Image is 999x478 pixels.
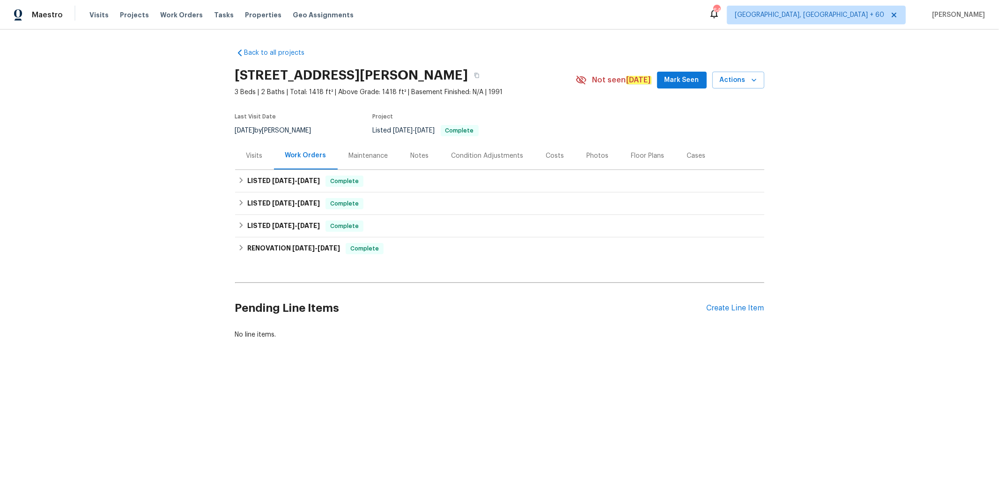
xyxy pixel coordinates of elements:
span: - [292,245,340,251]
span: 3 Beds | 2 Baths | Total: 1418 ft² | Above Grade: 1418 ft² | Basement Finished: N/A | 1991 [235,88,576,97]
span: Geo Assignments [293,10,354,20]
span: Complete [326,221,363,231]
h6: LISTED [247,176,320,187]
div: Work Orders [285,151,326,160]
h2: [STREET_ADDRESS][PERSON_NAME] [235,71,468,80]
span: Mark Seen [665,74,699,86]
div: LISTED [DATE]-[DATE]Complete [235,215,764,237]
div: by [PERSON_NAME] [235,125,323,136]
span: - [272,177,320,184]
em: [DATE] [626,76,651,84]
div: Maintenance [349,151,388,161]
div: Photos [587,151,609,161]
div: RENOVATION [DATE]-[DATE]Complete [235,237,764,260]
span: Visits [89,10,109,20]
span: [DATE] [297,222,320,229]
span: [DATE] [272,177,295,184]
span: [GEOGRAPHIC_DATA], [GEOGRAPHIC_DATA] + 60 [735,10,884,20]
span: Complete [326,199,363,208]
span: [DATE] [272,200,295,206]
span: Actions [720,74,757,86]
span: Projects [120,10,149,20]
div: LISTED [DATE]-[DATE]Complete [235,170,764,192]
span: [DATE] [297,177,320,184]
span: Tasks [214,12,234,18]
div: Cases [687,151,706,161]
span: - [272,222,320,229]
button: Mark Seen [657,72,707,89]
h6: LISTED [247,221,320,232]
div: Costs [546,151,564,161]
button: Copy Address [468,67,485,84]
span: Complete [326,176,363,186]
div: Notes [411,151,429,161]
span: Project [373,114,393,119]
span: [DATE] [318,245,340,251]
span: - [393,127,435,134]
span: Not seen [592,75,651,85]
span: Complete [347,244,383,253]
div: Visits [246,151,263,161]
button: Actions [712,72,764,89]
span: [DATE] [292,245,315,251]
div: Create Line Item [707,304,764,313]
h6: RENOVATION [247,243,340,254]
span: [DATE] [393,127,413,134]
span: [DATE] [297,200,320,206]
span: Properties [245,10,281,20]
span: Complete [442,128,478,133]
div: 649 [713,6,720,15]
a: Back to all projects [235,48,325,58]
span: Last Visit Date [235,114,276,119]
span: Listed [373,127,479,134]
div: LISTED [DATE]-[DATE]Complete [235,192,764,215]
div: Floor Plans [631,151,665,161]
div: Condition Adjustments [451,151,524,161]
span: [DATE] [272,222,295,229]
h2: Pending Line Items [235,287,707,330]
div: No line items. [235,330,764,339]
span: Work Orders [160,10,203,20]
span: - [272,200,320,206]
span: [PERSON_NAME] [928,10,985,20]
h6: LISTED [247,198,320,209]
span: Maestro [32,10,63,20]
span: [DATE] [415,127,435,134]
span: [DATE] [235,127,255,134]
